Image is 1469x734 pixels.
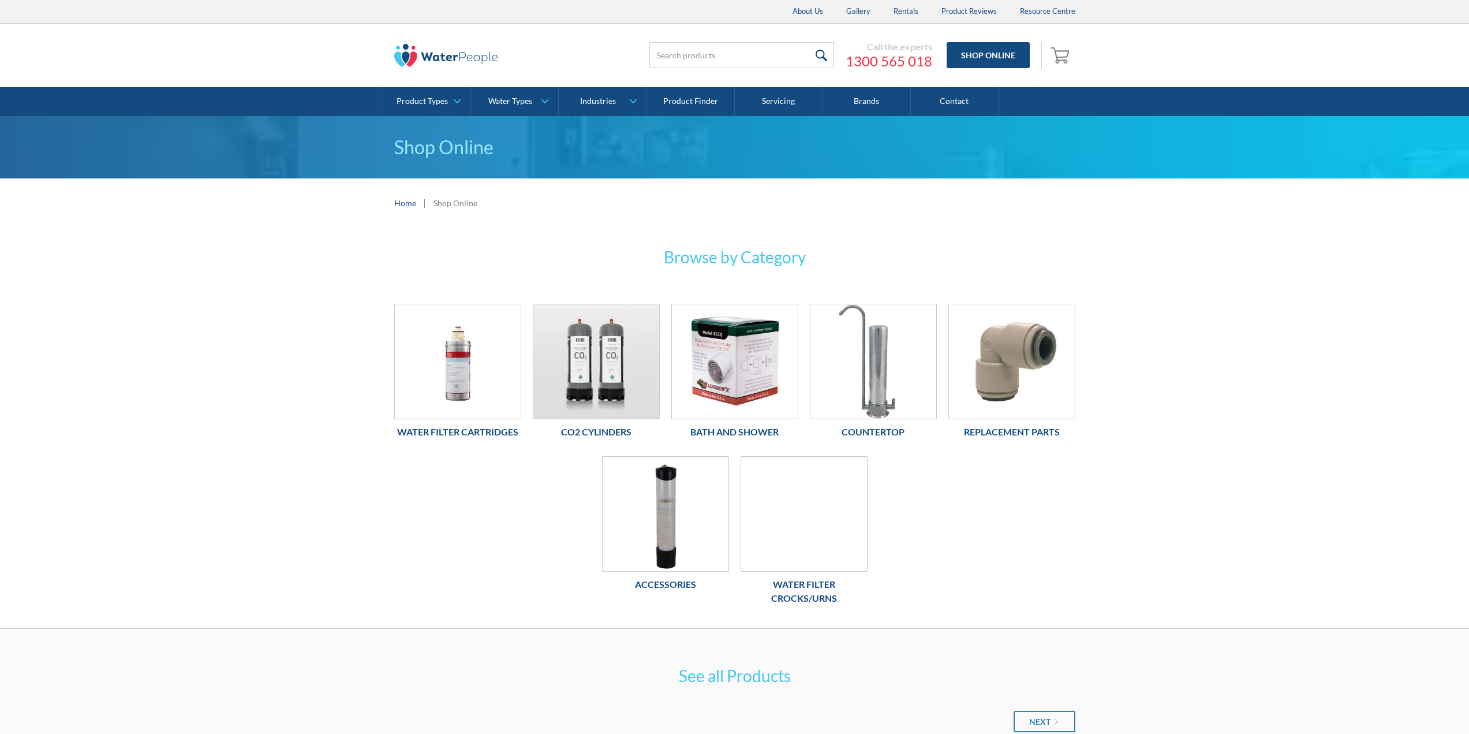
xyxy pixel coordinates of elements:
a: Water Filter Crocks/UrnsWater Filter Crocks/Urns [741,456,868,611]
h6: Bath and Shower [671,425,798,439]
a: Contact [911,87,999,116]
div: Next [1029,716,1051,728]
a: Servicing [735,87,823,116]
h6: Countertop [810,425,937,439]
a: Replacement PartsReplacement Parts [948,304,1075,445]
div: Shop Online [433,197,477,209]
a: Industries [559,87,646,116]
h3: Browse by Category [510,245,960,269]
div: | [422,196,428,210]
img: Water Filter Cartridges [395,304,521,419]
a: Product Types [383,87,470,116]
img: shopping cart [1051,46,1072,64]
h6: Accessories [602,577,729,591]
img: The Water People [394,44,498,67]
img: Co2 Cylinders [533,304,659,419]
a: AccessoriesAccessories [602,456,729,597]
a: Water Filter CartridgesWater Filter Cartridges [394,304,521,445]
h1: Shop Online [394,133,1075,161]
div: Call the experts [846,41,932,53]
h3: See all Products [510,664,960,688]
a: Bath and ShowerBath and Shower [671,304,798,445]
h6: Water Filter Crocks/Urns [741,577,868,605]
a: CountertopCountertop [810,304,937,445]
div: Water Types [488,96,532,106]
img: Replacement Parts [949,304,1075,419]
div: List [394,711,1075,732]
h6: Replacement Parts [948,425,1075,439]
a: Open cart [1048,42,1075,69]
a: Next Page [1014,711,1075,732]
img: Bath and Shower [672,304,798,419]
h6: Water Filter Cartridges [394,425,521,439]
a: Water Types [471,87,558,116]
img: Accessories [603,457,728,571]
a: Product Finder [647,87,735,116]
iframe: podium webchat widget bubble [1354,676,1469,734]
h6: Co2 Cylinders [533,425,660,439]
a: Co2 CylindersCo2 Cylinders [533,304,660,445]
a: 1300 565 018 [846,53,932,70]
a: Home [394,197,416,209]
div: Industries [580,96,616,106]
a: Shop Online [947,42,1030,68]
input: Search products [649,42,834,68]
div: Product Types [397,96,448,106]
img: Countertop [810,304,936,419]
a: Brands [823,87,910,116]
